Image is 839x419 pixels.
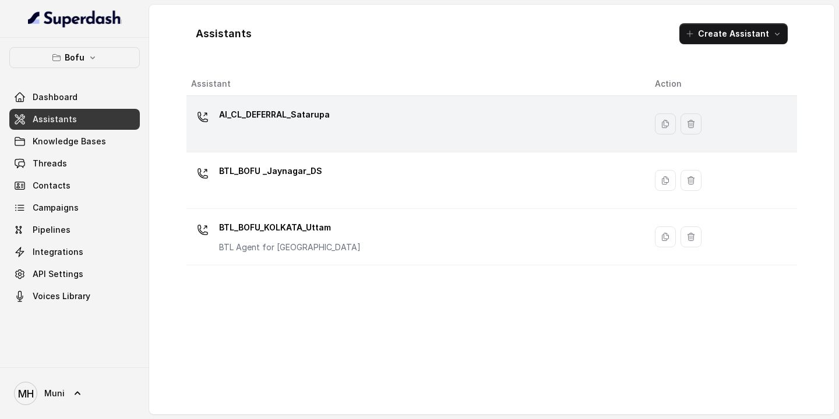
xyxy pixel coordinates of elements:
h1: Assistants [196,24,252,43]
a: Threads [9,153,140,174]
span: Assistants [33,113,77,125]
p: BTL_BOFU_KOLKATA_Uttam [219,218,361,237]
p: Bofu [65,51,84,65]
span: Dashboard [33,91,77,103]
text: MH [18,388,34,400]
a: Dashboard [9,87,140,108]
a: Assistants [9,109,140,130]
a: API Settings [9,264,140,285]
th: Assistant [186,72,646,96]
span: Knowledge Bases [33,136,106,147]
p: BTL Agent for [GEOGRAPHIC_DATA] [219,242,361,253]
a: Pipelines [9,219,140,240]
a: Campaigns [9,197,140,218]
a: Contacts [9,175,140,196]
p: BTL_BOFU _Jaynagar_DS [219,162,322,180]
span: Contacts [33,180,70,191]
span: Threads [33,158,67,169]
p: AI_CL_DEFERRAL_Satarupa [219,105,330,124]
th: Action [646,72,797,96]
span: Muni [44,388,65,399]
button: Bofu [9,47,140,68]
a: Voices Library [9,286,140,307]
span: Pipelines [33,224,70,236]
a: Muni [9,377,140,410]
span: Integrations [33,246,83,258]
a: Integrations [9,242,140,262]
img: light.svg [28,9,122,28]
span: API Settings [33,268,83,280]
span: Voices Library [33,290,90,302]
a: Knowledge Bases [9,131,140,152]
span: Campaigns [33,202,79,214]
button: Create Assistant [679,23,788,44]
